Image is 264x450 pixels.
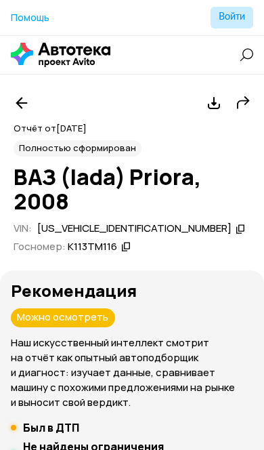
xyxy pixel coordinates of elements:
[11,281,253,300] h3: Рекомендация
[211,7,253,28] button: Войти
[68,240,117,254] div: К113ТМ116
[14,239,66,253] span: Госномер:
[14,165,250,213] h1: ВАЗ (lada) Priora, 2008
[14,122,87,134] span: Отчёт от [DATE]
[11,335,253,410] p: Наш искусственный интеллект смотрит на отчёт как опытный автоподборщик и диагност: изучает данные...
[11,11,49,24] a: Помощь
[11,308,115,327] div: Можно осмотреть
[23,421,79,434] h5: Был в ДТП
[219,12,245,22] span: Войти
[37,222,232,236] div: [US_VEHICLE_IDENTIFICATION_NUMBER]
[14,221,32,235] span: VIN :
[14,140,141,157] div: Полностью сформирован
